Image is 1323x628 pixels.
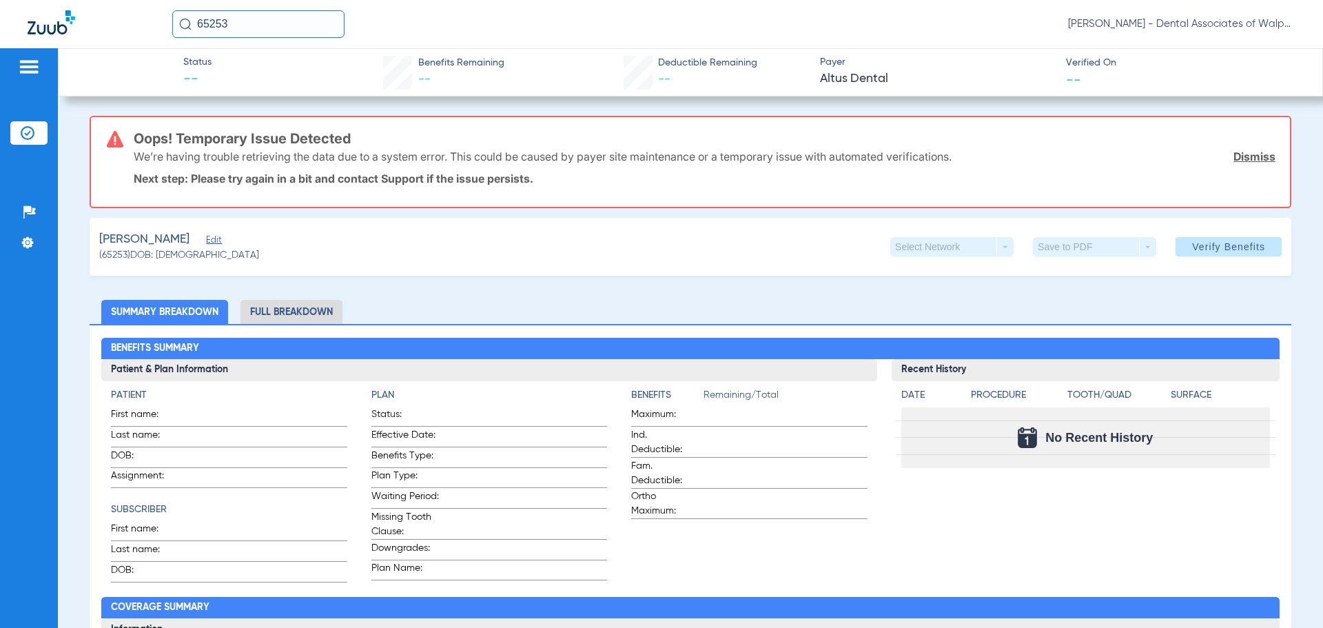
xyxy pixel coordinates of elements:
h4: Subscriber [111,503,347,517]
a: Dismiss [1233,150,1275,163]
h2: Benefits Summary [101,338,1279,360]
span: Verify Benefits [1192,241,1265,252]
span: First name: [111,522,178,540]
span: -- [183,70,212,90]
span: Ind. Deductible: [631,428,699,457]
img: Zuub Logo [28,10,75,34]
span: Payer [820,55,1054,70]
span: Waiting Period: [371,489,439,508]
img: error-icon [107,131,123,148]
app-breakdown-title: Benefits [631,388,704,407]
span: Deductible Remaining [658,56,757,70]
span: Status [183,55,212,70]
span: Assignment: [111,469,178,487]
span: Effective Date: [371,428,439,447]
span: Benefits Type: [371,449,439,467]
span: No Recent History [1045,431,1153,445]
span: Plan Type: [371,469,439,487]
span: Altus Dental [820,70,1054,88]
h4: Surface [1171,388,1269,403]
img: Search Icon [179,18,192,30]
h2: Coverage Summary [101,597,1279,619]
span: (65253) DOB: [DEMOGRAPHIC_DATA] [99,248,259,263]
span: Benefits Remaining [418,56,504,70]
span: [PERSON_NAME] [99,231,189,248]
span: Last name: [111,428,178,447]
span: Maximum: [631,407,699,426]
app-breakdown-title: Tooth/Quad [1067,388,1166,407]
h3: Oops! Temporary Issue Detected [134,132,1275,145]
h4: Patient [111,388,347,403]
span: Ortho Maximum: [631,489,699,518]
h4: Plan [371,388,607,403]
h4: Date [901,388,959,403]
iframe: Chat Widget [1254,562,1323,628]
span: Fam. Deductible: [631,459,699,488]
img: hamburger-icon [18,59,40,75]
span: Missing Tooth Clause: [371,510,439,539]
span: DOB: [111,563,178,582]
h4: Tooth/Quad [1067,388,1166,403]
span: Status: [371,407,439,426]
span: Verified On [1066,56,1300,70]
span: -- [418,73,431,85]
h3: Patient & Plan Information [101,359,876,381]
span: [PERSON_NAME] - Dental Associates of Walpole [1068,17,1295,31]
span: First name: [111,407,178,426]
h4: Procedure [971,388,1063,403]
span: Remaining/Total [704,388,867,407]
span: Plan Name: [371,561,439,580]
app-breakdown-title: Procedure [971,388,1063,407]
span: Edit [206,235,218,248]
h3: Recent History [892,359,1280,381]
h4: Benefits [631,388,704,403]
li: Summary Breakdown [101,300,228,324]
button: Verify Benefits [1176,237,1282,256]
app-breakdown-title: Surface [1171,388,1269,407]
span: Downgrades: [371,541,439,560]
p: Next step: Please try again in a bit and contact Support if the issue persists. [134,172,1275,185]
input: Search for patients [172,10,345,38]
span: Last name: [111,543,178,561]
img: Calendar [1018,427,1037,448]
span: -- [658,73,670,85]
p: We’re having trouble retrieving the data due to a system error. This could be caused by payer sit... [134,150,952,163]
li: Full Breakdown [240,300,342,324]
span: DOB: [111,449,178,467]
app-breakdown-title: Date [901,388,959,407]
span: -- [1066,72,1081,86]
